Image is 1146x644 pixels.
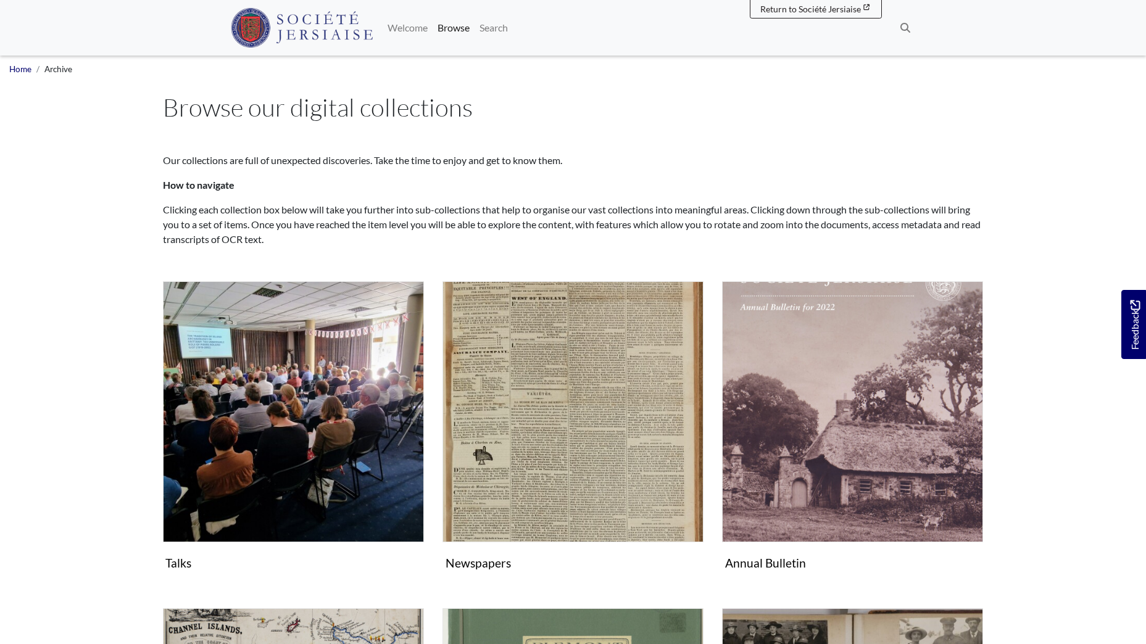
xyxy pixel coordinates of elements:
img: Newspapers [442,281,704,542]
img: Société Jersiaise [231,8,373,47]
a: Société Jersiaise logo [231,5,373,51]
a: Search [475,15,513,40]
div: Subcollection [154,281,433,593]
a: Talks Talks [163,281,424,575]
p: Clicking each collection box below will take you further into sub-collections that help to organi... [163,202,984,247]
a: Home [9,64,31,74]
img: Talks [163,281,424,542]
span: Return to Société Jersiaise [760,4,861,14]
p: Our collections are full of unexpected discoveries. Take the time to enjoy and get to know them. [163,153,984,168]
h1: Browse our digital collections [163,93,984,122]
span: Feedback [1127,300,1142,350]
span: Archive [44,64,72,74]
strong: How to navigate [163,179,235,191]
a: Would you like to provide feedback? [1121,290,1146,359]
a: Browse [433,15,475,40]
a: Annual Bulletin Annual Bulletin [722,281,983,575]
div: Subcollection [433,281,713,593]
a: Newspapers Newspapers [442,281,704,575]
div: Subcollection [713,281,992,593]
a: Welcome [383,15,433,40]
img: Annual Bulletin [722,281,983,542]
